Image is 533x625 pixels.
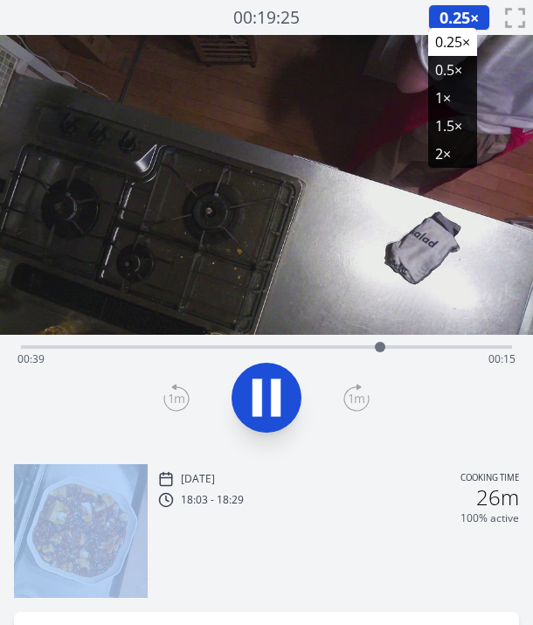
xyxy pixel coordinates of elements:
p: Cooking time [460,471,519,487]
li: 0.25× [428,28,477,56]
li: 1× [428,84,477,112]
p: 18:03 - 18:29 [181,493,244,507]
button: 0.25× [428,4,490,31]
p: 100% active [460,511,519,525]
img: 250816090400_thumb.jpeg [14,464,148,598]
span: 00:39 [17,351,45,366]
li: 2× [428,140,477,168]
span: 0.25 [440,7,470,28]
p: [DATE] [181,472,215,486]
a: 00:19:25 [233,5,300,31]
li: 1.5× [428,112,477,140]
h2: 26m [476,487,519,508]
li: 0.5× [428,56,477,84]
span: 00:15 [488,351,516,366]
